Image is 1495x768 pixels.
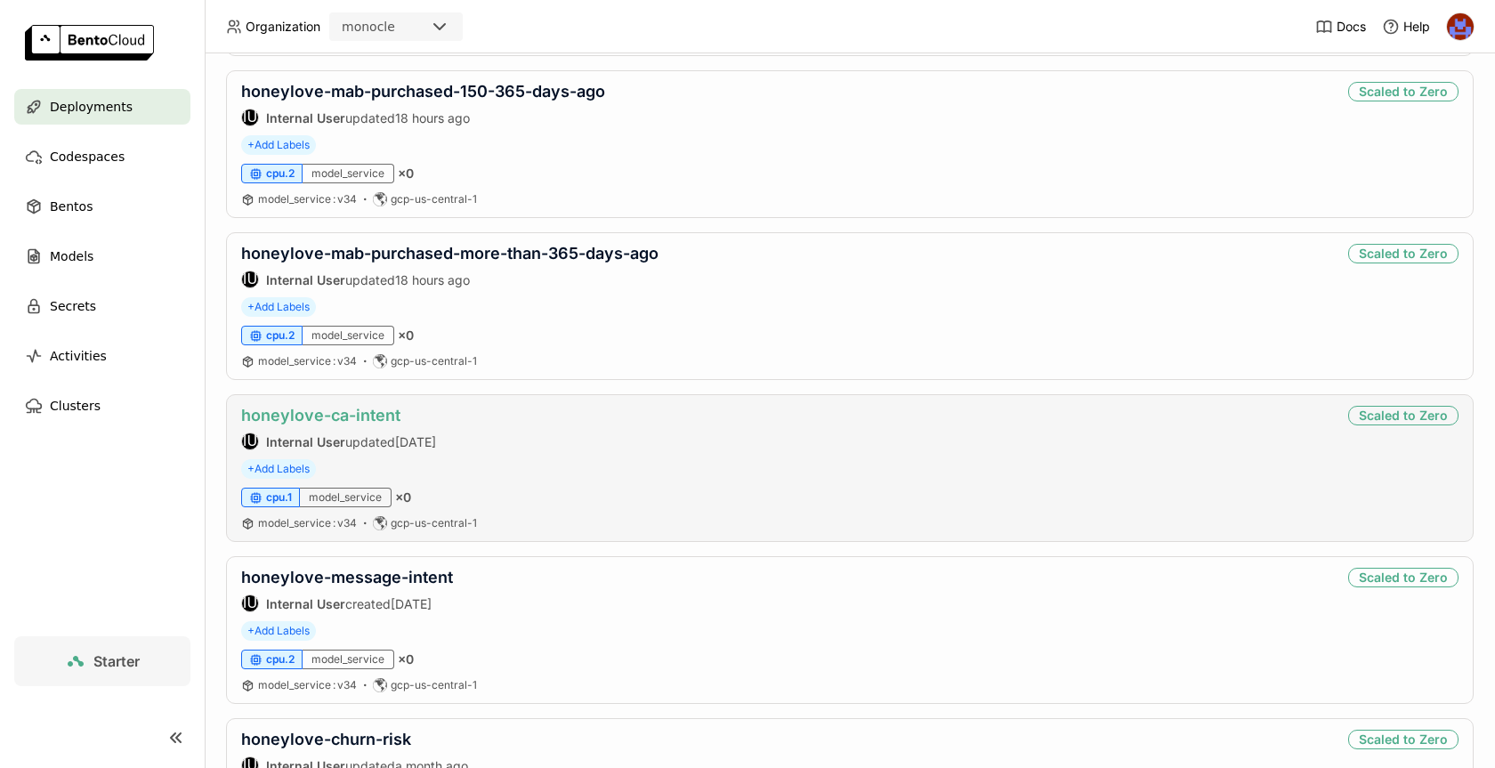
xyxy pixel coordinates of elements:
[258,354,357,368] a: model_service:v34
[266,652,295,667] span: cpu.2
[50,146,125,167] span: Codespaces
[1348,406,1459,425] div: Scaled to Zero
[258,516,357,530] span: model_service v34
[333,516,335,530] span: :
[266,434,345,449] strong: Internal User
[266,110,345,125] strong: Internal User
[241,568,453,586] a: honeylove-message-intent
[303,650,394,669] div: model_service
[266,166,295,181] span: cpu.2
[391,596,432,611] span: [DATE]
[50,246,93,267] span: Models
[241,297,316,317] span: +Add Labels
[241,594,259,612] div: Internal User
[258,354,357,368] span: model_service v34
[391,516,477,530] span: gcp-us-central-1
[391,192,477,206] span: gcp-us-central-1
[398,166,414,182] span: × 0
[258,192,357,206] a: model_service:v34
[300,488,392,507] div: model_service
[246,19,320,35] span: Organization
[333,192,335,206] span: :
[258,678,357,691] span: model_service v34
[1447,13,1474,40] img: Noa Tavron
[241,109,259,126] div: Internal User
[333,678,335,691] span: :
[241,459,316,479] span: +Add Labels
[241,433,259,450] div: Internal User
[266,328,295,343] span: cpu.2
[258,192,357,206] span: model_service v34
[391,678,477,692] span: gcp-us-central-1
[395,272,470,287] span: 18 hours ago
[242,271,258,287] div: IU
[14,238,190,274] a: Models
[241,244,659,263] a: honeylove-mab-purchased-more-than-365-days-ago
[241,271,659,288] div: updated
[50,395,101,416] span: Clusters
[93,652,140,670] span: Starter
[1348,568,1459,587] div: Scaled to Zero
[333,354,335,368] span: :
[241,433,436,450] div: updated
[241,109,605,126] div: updated
[50,196,93,217] span: Bentos
[391,354,477,368] span: gcp-us-central-1
[14,388,190,424] a: Clusters
[14,139,190,174] a: Codespaces
[241,621,316,641] span: +Add Labels
[50,345,107,367] span: Activities
[241,271,259,288] div: Internal User
[50,295,96,317] span: Secrets
[398,327,414,344] span: × 0
[1315,18,1366,36] a: Docs
[242,109,258,125] div: IU
[14,636,190,686] a: Starter
[1382,18,1430,36] div: Help
[14,288,190,324] a: Secrets
[50,96,133,117] span: Deployments
[1403,19,1430,35] span: Help
[25,25,154,61] img: logo
[397,19,399,36] input: Selected monocle.
[242,595,258,611] div: IU
[242,433,258,449] div: IU
[1348,730,1459,749] div: Scaled to Zero
[1348,82,1459,101] div: Scaled to Zero
[266,272,345,287] strong: Internal User
[14,338,190,374] a: Activities
[241,82,605,101] a: honeylove-mab-purchased-150-365-days-ago
[241,406,400,424] a: honeylove-ca-intent
[258,516,357,530] a: model_service:v34
[266,490,292,505] span: cpu.1
[303,164,394,183] div: model_service
[266,596,345,611] strong: Internal User
[258,678,357,692] a: model_service:v34
[342,18,395,36] div: monocle
[1348,244,1459,263] div: Scaled to Zero
[241,730,411,748] a: honeylove-churn-risk
[241,135,316,155] span: +Add Labels
[14,89,190,125] a: Deployments
[395,434,436,449] span: [DATE]
[241,594,453,612] div: created
[398,651,414,667] span: × 0
[395,110,470,125] span: 18 hours ago
[395,489,411,505] span: × 0
[14,189,190,224] a: Bentos
[303,326,394,345] div: model_service
[1337,19,1366,35] span: Docs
